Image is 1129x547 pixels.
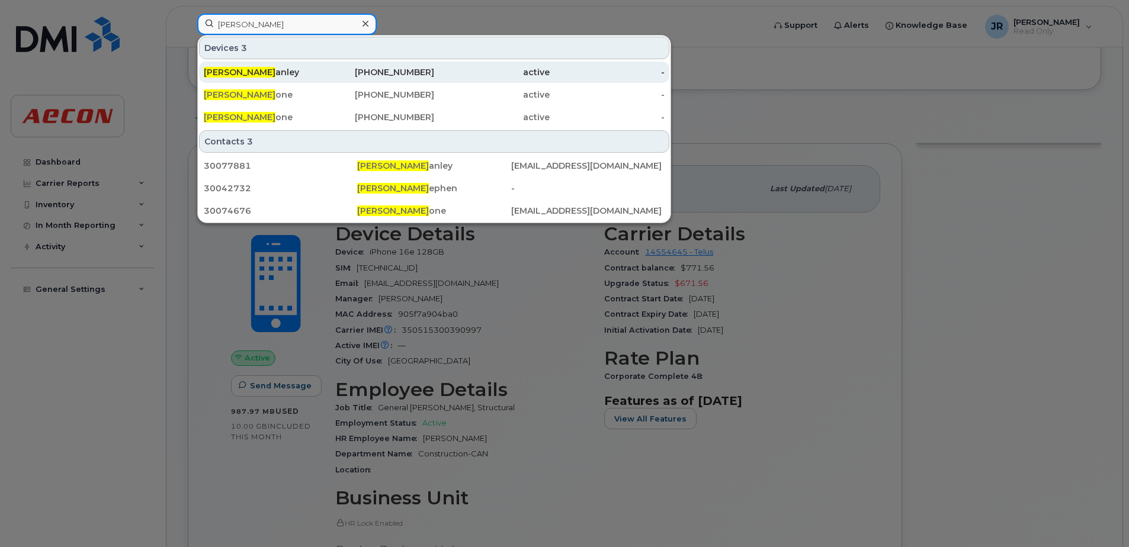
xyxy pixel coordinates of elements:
div: [EMAIL_ADDRESS][DOMAIN_NAME] [511,160,665,172]
span: [PERSON_NAME] [357,183,429,194]
span: [PERSON_NAME] [357,205,429,216]
div: anley [357,160,511,172]
span: 3 [247,136,253,147]
div: 30074676 [204,205,357,217]
a: 30042732[PERSON_NAME]ephen- [199,178,669,199]
span: [PERSON_NAME] [204,89,275,100]
span: 3 [241,42,247,54]
a: [PERSON_NAME]one[PHONE_NUMBER]active- [199,84,669,105]
div: [PHONE_NUMBER] [319,111,435,123]
div: one [357,205,511,217]
div: Contacts [199,130,669,153]
div: one [204,111,319,123]
div: [PHONE_NUMBER] [319,89,435,101]
div: anley [204,66,319,78]
div: active [434,66,550,78]
span: [PERSON_NAME] [204,67,275,78]
div: - [511,182,665,194]
a: 30074676[PERSON_NAME]one[EMAIL_ADDRESS][DOMAIN_NAME] [199,200,669,221]
div: ephen [357,182,511,194]
input: Find something... [197,14,377,35]
div: active [434,111,550,123]
div: Devices [199,37,669,59]
span: [PERSON_NAME] [204,112,275,123]
div: one [204,89,319,101]
div: 30042732 [204,182,357,194]
div: - [550,89,665,101]
div: [PHONE_NUMBER] [319,66,435,78]
span: [PERSON_NAME] [357,160,429,171]
div: [EMAIL_ADDRESS][DOMAIN_NAME] [511,205,665,217]
div: active [434,89,550,101]
div: - [550,111,665,123]
div: - [550,66,665,78]
a: [PERSON_NAME]anley[PHONE_NUMBER]active- [199,62,669,83]
a: 30077881[PERSON_NAME]anley[EMAIL_ADDRESS][DOMAIN_NAME] [199,155,669,176]
a: [PERSON_NAME]one[PHONE_NUMBER]active- [199,107,669,128]
div: 30077881 [204,160,357,172]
